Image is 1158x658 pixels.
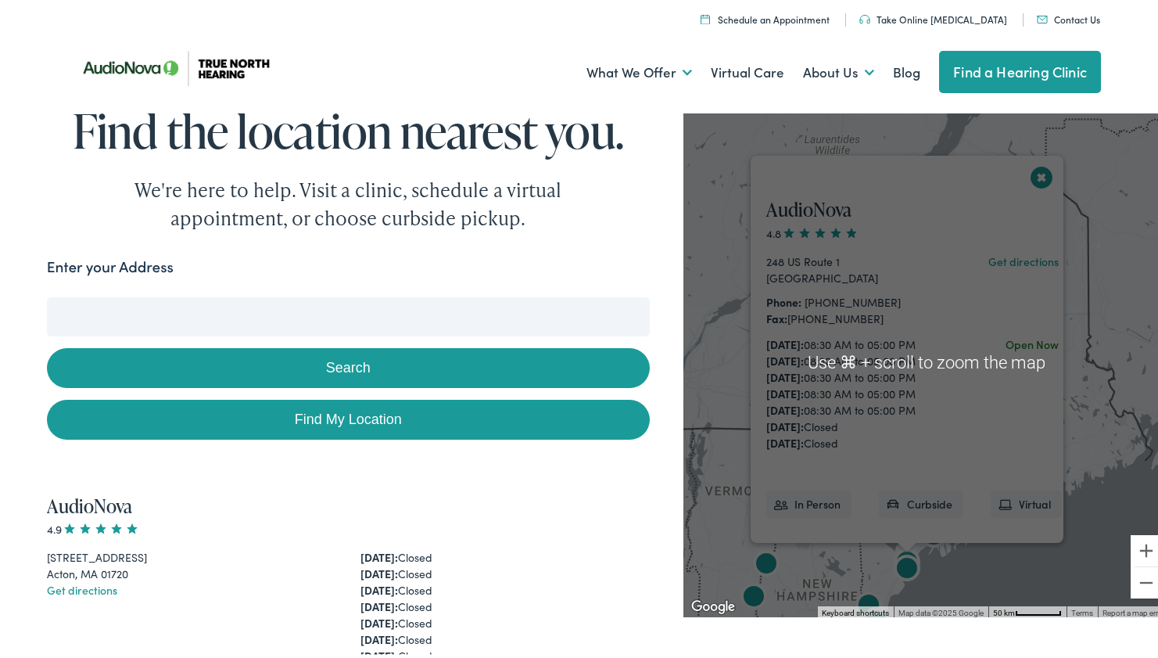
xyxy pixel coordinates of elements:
label: Enter your Address [47,253,174,275]
button: Keyboard shortcuts [822,605,889,616]
span: 4.8 [766,222,859,238]
li: In Person [766,487,851,515]
button: Close [1028,160,1056,188]
div: [GEOGRAPHIC_DATA] [766,267,944,283]
div: True North Hearing by AudioNova [748,544,785,581]
button: Search [47,345,650,385]
img: Google [687,594,739,614]
a: About Us [803,41,874,99]
strong: Phone: [766,291,801,307]
a: Schedule an Appointment [701,9,830,23]
a: Terms (opens in new tab) [1071,606,1093,614]
div: AudioNova [857,601,894,638]
a: Open this area in Google Maps (opens a new window) [687,594,739,614]
a: Get directions [47,579,117,595]
a: Get directions [988,250,1059,266]
img: Headphones icon in color code ffb348 [859,12,870,21]
li: Curbside [879,487,963,515]
button: Map Scale: 50 km per 56 pixels [988,603,1067,614]
a: [PHONE_NUMBER] [805,291,901,307]
span: Map data ©2025 Google [898,606,984,614]
li: Virtual [991,487,1062,515]
a: Find My Location [47,397,650,437]
strong: [DATE]: [766,415,804,431]
a: AudioNova [766,193,851,219]
strong: [DATE]: [360,546,398,562]
a: Blog [893,41,920,99]
strong: Fax: [766,307,787,323]
span: 4.9 [47,518,140,534]
a: Virtual Care [711,41,784,99]
a: AudioNova [47,490,132,516]
strong: [DATE]: [360,579,398,595]
img: Mail icon in color code ffb348, used for communication purposes [1037,13,1048,20]
strong: [DATE]: [360,595,398,611]
a: Contact Us [1037,9,1100,23]
strong: [DATE]: [360,563,398,578]
strong: [DATE]: [766,366,804,382]
input: Enter your address or zip code [47,294,650,333]
div: AudioNova [850,585,887,623]
a: Take Online [MEDICAL_DATA] [859,9,1007,23]
div: AudioNova [888,542,926,580]
strong: [DATE]: [766,399,804,415]
strong: [DATE]: [766,333,804,349]
h1: Find the location nearest you. [47,102,650,153]
div: Open Now [1006,333,1059,350]
div: [STREET_ADDRESS] [47,546,336,563]
span: 50 km [993,606,1015,614]
strong: [DATE]: [360,628,398,644]
div: [PHONE_NUMBER] [766,307,944,324]
strong: [DATE]: [766,432,804,448]
a: Find a Hearing Clinic [939,48,1101,90]
img: Icon symbolizing a calendar in color code ffb348 [701,11,710,21]
div: AudioNova [888,548,926,586]
strong: [DATE]: [360,612,398,627]
strong: [DATE]: [766,383,804,398]
div: We're here to help. Visit a clinic, schedule a virtual appointment, or choose curbside pickup. [98,173,598,229]
div: Acton, MA 01720 [47,563,336,579]
strong: [DATE]: [766,350,804,365]
div: 08:30 AM to 05:00 PM 08:30 AM to 05:00 PM 08:30 AM to 05:00 PM 08:30 AM to 05:00 PM 08:30 AM to 0... [766,333,944,448]
div: AudioNova [735,577,773,614]
a: What We Offer [586,41,692,99]
div: 248 US Route 1 [766,250,944,267]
